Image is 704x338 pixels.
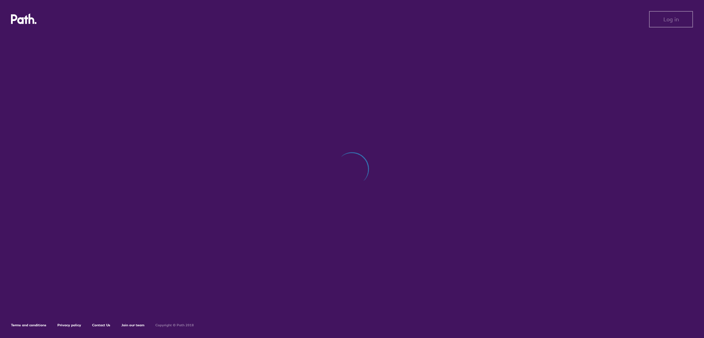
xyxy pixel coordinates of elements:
[155,323,194,327] h6: Copyright © Path 2018
[121,323,144,327] a: Join our team
[649,11,693,28] button: Log in
[663,16,679,22] span: Log in
[92,323,110,327] a: Contact Us
[11,323,46,327] a: Terms and conditions
[57,323,81,327] a: Privacy policy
